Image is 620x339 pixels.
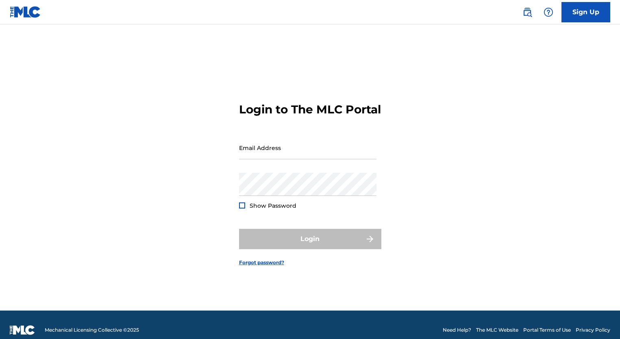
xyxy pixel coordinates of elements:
[443,326,471,334] a: Need Help?
[476,326,518,334] a: The MLC Website
[239,102,381,117] h3: Login to The MLC Portal
[239,259,284,266] a: Forgot password?
[10,325,35,335] img: logo
[544,7,553,17] img: help
[45,326,139,334] span: Mechanical Licensing Collective © 2025
[522,7,532,17] img: search
[523,326,571,334] a: Portal Terms of Use
[576,326,610,334] a: Privacy Policy
[561,2,610,22] a: Sign Up
[10,6,41,18] img: MLC Logo
[250,202,296,209] span: Show Password
[540,4,557,20] div: Help
[519,4,535,20] a: Public Search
